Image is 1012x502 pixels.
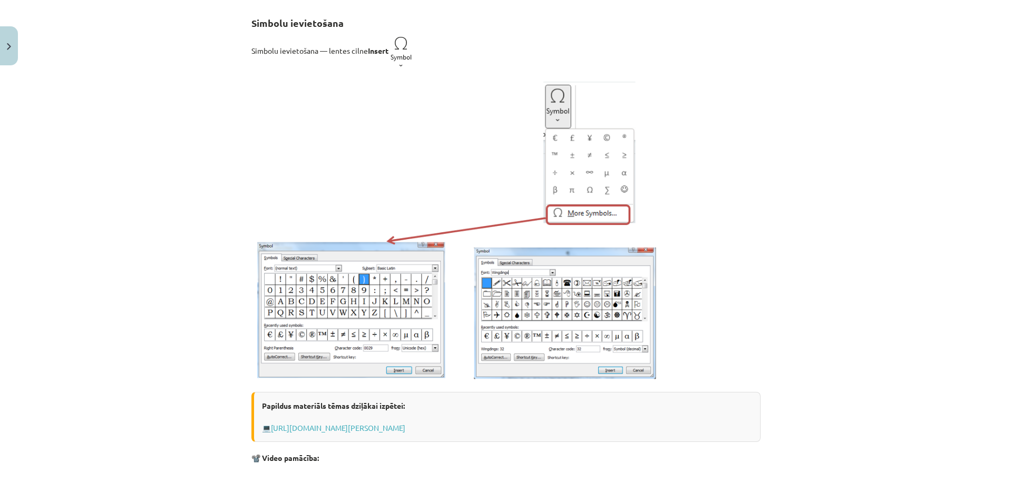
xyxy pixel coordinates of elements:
[251,17,344,29] strong: Simbolu ievietošana
[251,392,761,442] div: 💻
[251,33,761,71] p: Simbolu ievietošana — lentes cilne
[368,46,414,55] strong: Insert
[251,453,319,462] strong: 📽️ Video pamācība:
[262,401,405,410] strong: Papildus materiāls tēmas dziļākai izpētei:
[7,43,11,50] img: icon-close-lesson-0947bae3869378f0d4975bcd49f059093ad1ed9edebbc8119c70593378902aed.svg
[271,423,405,432] a: [URL][DOMAIN_NAME][PERSON_NAME]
